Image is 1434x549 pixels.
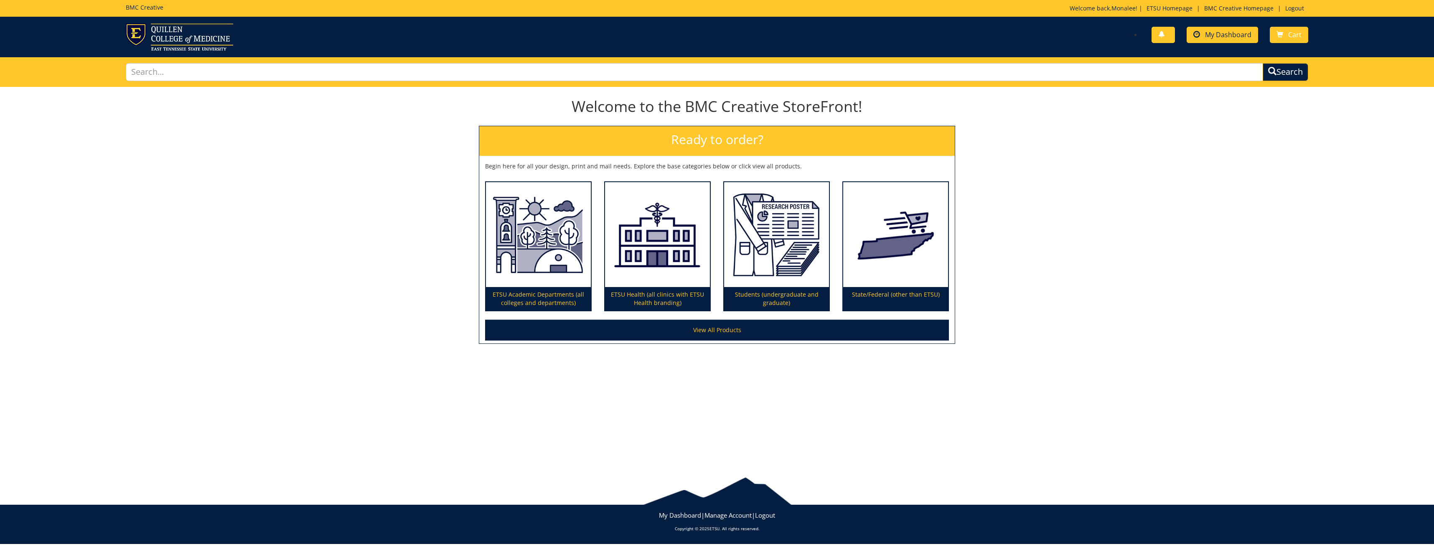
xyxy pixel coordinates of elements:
[843,287,948,310] p: State/Federal (other than ETSU)
[843,182,948,311] a: State/Federal (other than ETSU)
[485,320,949,341] a: View All Products
[1288,30,1302,39] span: Cart
[605,182,710,287] img: ETSU Health (all clinics with ETSU Health branding)
[1205,30,1251,39] span: My Dashboard
[659,511,701,519] a: My Dashboard
[126,23,233,51] img: ETSU logo
[1270,27,1308,43] a: Cart
[605,287,710,310] p: ETSU Health (all clinics with ETSU Health branding)
[1142,4,1197,12] a: ETSU Homepage
[126,4,163,10] h5: BMC Creative
[479,98,955,115] h1: Welcome to the BMC Creative StoreFront!
[1281,4,1308,12] a: Logout
[843,182,948,287] img: State/Federal (other than ETSU)
[1187,27,1258,43] a: My Dashboard
[724,182,829,287] img: Students (undergraduate and graduate)
[724,287,829,310] p: Students (undergraduate and graduate)
[126,63,1263,81] input: Search...
[1200,4,1278,12] a: BMC Creative Homepage
[486,182,591,287] img: ETSU Academic Departments (all colleges and departments)
[704,511,752,519] a: Manage Account
[1263,63,1308,81] button: Search
[485,162,949,170] p: Begin here for all your design, print and mail needs. Explore the base categories below or click ...
[486,182,591,311] a: ETSU Academic Departments (all colleges and departments)
[709,526,720,531] a: ETSU
[755,511,775,519] a: Logout
[479,126,955,156] h2: Ready to order?
[724,182,829,311] a: Students (undergraduate and graduate)
[605,182,710,311] a: ETSU Health (all clinics with ETSU Health branding)
[1070,4,1308,13] p: Welcome back, ! | | |
[1111,4,1136,12] a: Monalee
[486,287,591,310] p: ETSU Academic Departments (all colleges and departments)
